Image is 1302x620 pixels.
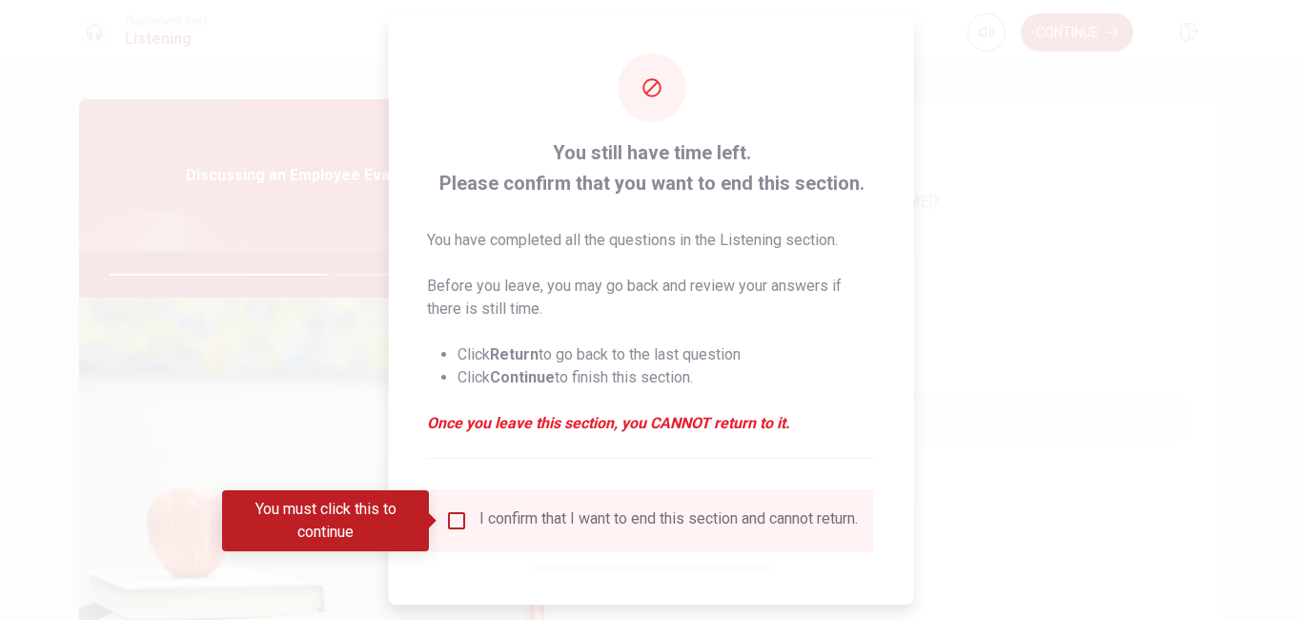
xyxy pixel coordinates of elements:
strong: Continue [490,368,555,386]
li: Click to go back to the last question [458,343,876,366]
strong: Return [490,345,539,363]
p: Before you leave, you may go back and review your answers if there is still time. [427,275,876,320]
div: I confirm that I want to end this section and cannot return. [479,509,858,532]
span: You still have time left. Please confirm that you want to end this section. [427,137,876,198]
em: Once you leave this section, you CANNOT return to it. [427,412,876,435]
p: You have completed all the questions in the Listening section. [427,229,876,252]
div: You must click this to continue [222,490,429,551]
span: You must click this to continue [445,509,468,532]
li: Click to finish this section. [458,366,876,389]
